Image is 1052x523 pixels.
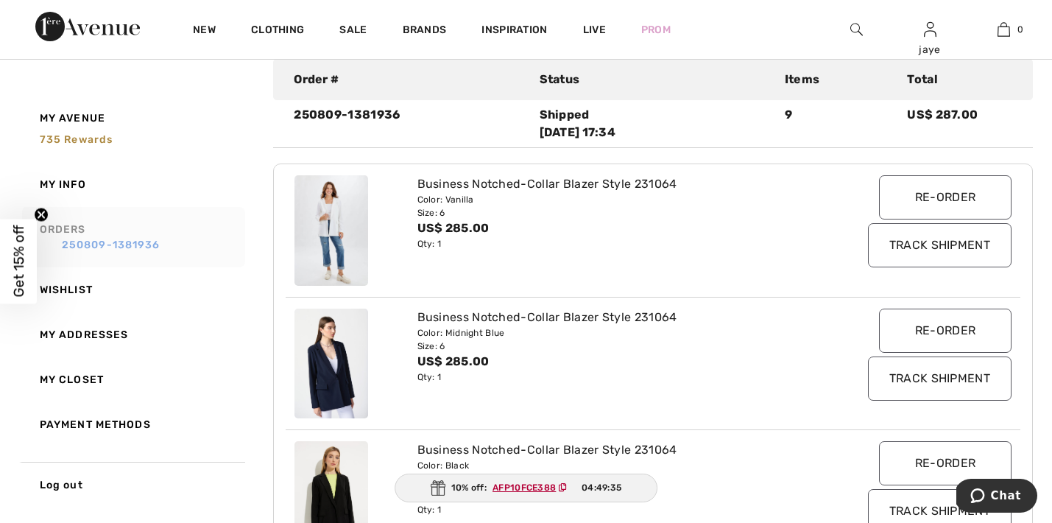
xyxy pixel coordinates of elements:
[417,220,828,237] div: US$ 285.00
[19,162,245,207] a: My Info
[1017,23,1023,36] span: 0
[35,12,140,41] img: 1ère Avenue
[879,175,1012,220] input: Re-order
[285,71,530,88] div: Order #
[417,503,828,516] div: Qty: 1
[998,21,1010,38] img: My Bag
[493,482,556,493] ins: AFP10FCE388
[417,340,828,353] div: Size: 6
[19,207,245,267] a: Orders
[868,357,1012,401] input: Track Shipment
[417,193,828,206] div: Color: Vanilla
[417,441,828,459] div: Business Notched-Collar Blazer Style 231064
[481,24,547,39] span: Inspiration
[967,21,1039,38] a: 0
[924,21,936,38] img: My Info
[879,309,1012,353] input: Re-order
[531,71,776,88] div: Status
[294,175,368,286] img: joseph-ribkoff-jackets-blazers-vanilla_231064k1_2f6e_search.jpg
[879,441,1012,485] input: Re-order
[40,110,105,126] span: My Avenue
[776,71,899,88] div: Items
[193,24,216,39] a: New
[540,106,767,141] div: Shipped [DATE] 17:34
[431,480,445,496] img: Gift.svg
[417,175,828,193] div: Business Notched-Collar Blazer Style 231064
[34,208,49,222] button: Close teaser
[40,133,113,146] span: 735 rewards
[776,106,899,141] div: 9
[417,472,828,485] div: Size: 6
[898,71,1021,88] div: Total
[40,237,240,253] a: 250809-1381936
[868,223,1012,267] input: Track Shipment
[417,237,828,250] div: Qty: 1
[924,22,936,36] a: Sign In
[19,357,245,402] a: My Closet
[251,24,304,39] a: Clothing
[339,24,367,39] a: Sale
[850,21,863,38] img: search the website
[898,106,1021,141] div: US$ 287.00
[403,24,447,39] a: Brands
[417,353,828,371] div: US$ 285.00
[285,106,530,141] div: 250809-1381936
[894,42,966,57] div: jaye
[294,309,368,419] img: joseph-ribkoff-jackets-blazers-midnight-blue_231064l1_0f63_search.jpg
[583,22,606,38] a: Live
[956,479,1037,516] iframe: Opens a widget where you can chat to one of our agents
[417,326,828,340] div: Color: Midnight Blue
[395,474,658,502] div: 10% off:
[19,462,245,508] a: Log out
[417,459,828,472] div: Color: Black
[19,267,245,312] a: Wishlist
[417,206,828,220] div: Size: 6
[19,402,245,447] a: Payment Methods
[641,22,671,38] a: Prom
[582,481,621,494] span: 04:49:35
[417,309,828,326] div: Business Notched-Collar Blazer Style 231064
[417,371,828,384] div: Qty: 1
[10,225,27,298] span: Get 15% off
[19,312,245,357] a: My Addresses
